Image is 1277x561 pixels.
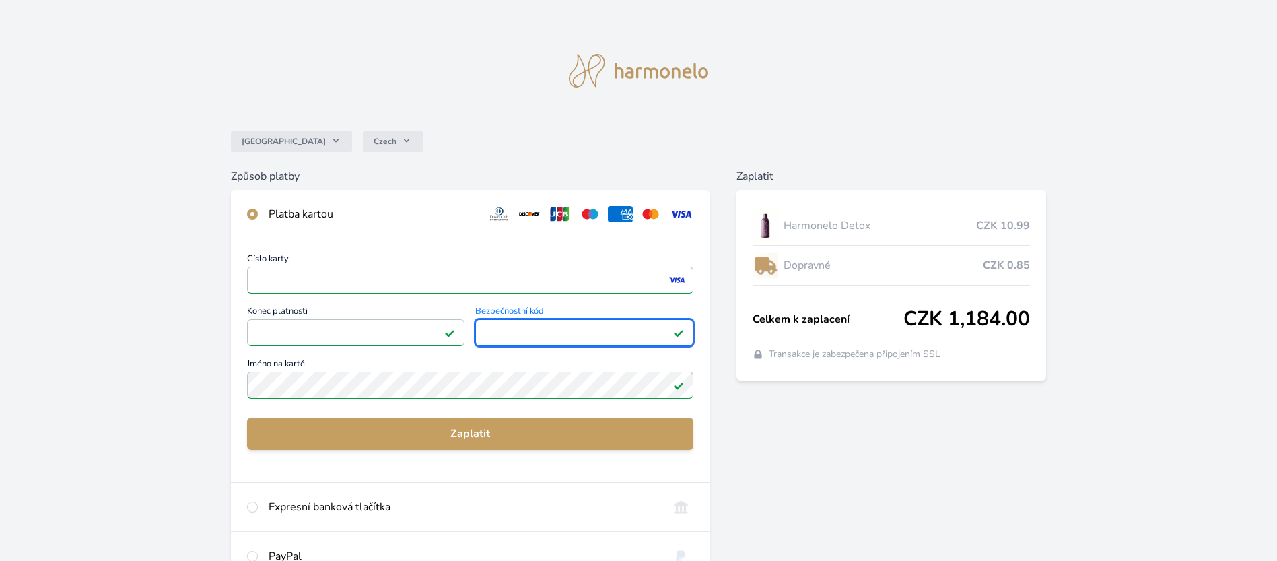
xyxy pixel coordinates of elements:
span: CZK 1,184.00 [903,307,1030,331]
img: Platné pole [673,327,684,338]
img: amex.svg [608,206,633,222]
span: Bezpečnostní kód [475,307,693,319]
iframe: Iframe pro číslo karty [253,271,687,290]
span: Zaplatit [258,426,683,442]
img: discover.svg [517,206,542,222]
img: jcb.svg [547,206,572,222]
img: logo.svg [569,54,709,88]
button: [GEOGRAPHIC_DATA] [231,131,352,152]
span: Dopravné [784,257,983,273]
img: diners.svg [487,206,512,222]
span: Transakce je zabezpečena připojením SSL [769,348,940,361]
span: Celkem k zaplacení [753,311,904,327]
button: Zaplatit [247,418,693,450]
span: Czech [374,136,396,147]
iframe: Iframe pro bezpečnostní kód [481,323,687,342]
h6: Způsob platby [231,168,710,185]
span: [GEOGRAPHIC_DATA] [242,136,326,147]
img: mc.svg [638,206,663,222]
button: Czech [363,131,423,152]
iframe: Iframe pro datum vypršení platnosti [253,323,458,342]
span: Harmonelo Detox [784,218,977,234]
img: onlineBanking_CZ.svg [668,499,693,515]
span: Jméno na kartě [247,360,693,372]
img: Platné pole [673,380,684,391]
img: visa.svg [668,206,693,222]
span: Číslo karty [247,255,693,267]
div: Expresní banková tlačítka [269,499,658,515]
img: Platné pole [444,327,455,338]
img: delivery-lo.png [753,249,778,282]
span: CZK 0.85 [983,257,1030,273]
input: Jméno na kartěPlatné pole [247,372,693,399]
div: Platba kartou [269,206,476,222]
img: DETOX_se_stinem_x-lo.jpg [753,209,778,242]
h6: Zaplatit [736,168,1047,185]
img: visa [668,274,686,286]
span: CZK 10.99 [976,218,1030,234]
span: Konec platnosti [247,307,464,319]
img: maestro.svg [578,206,602,222]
